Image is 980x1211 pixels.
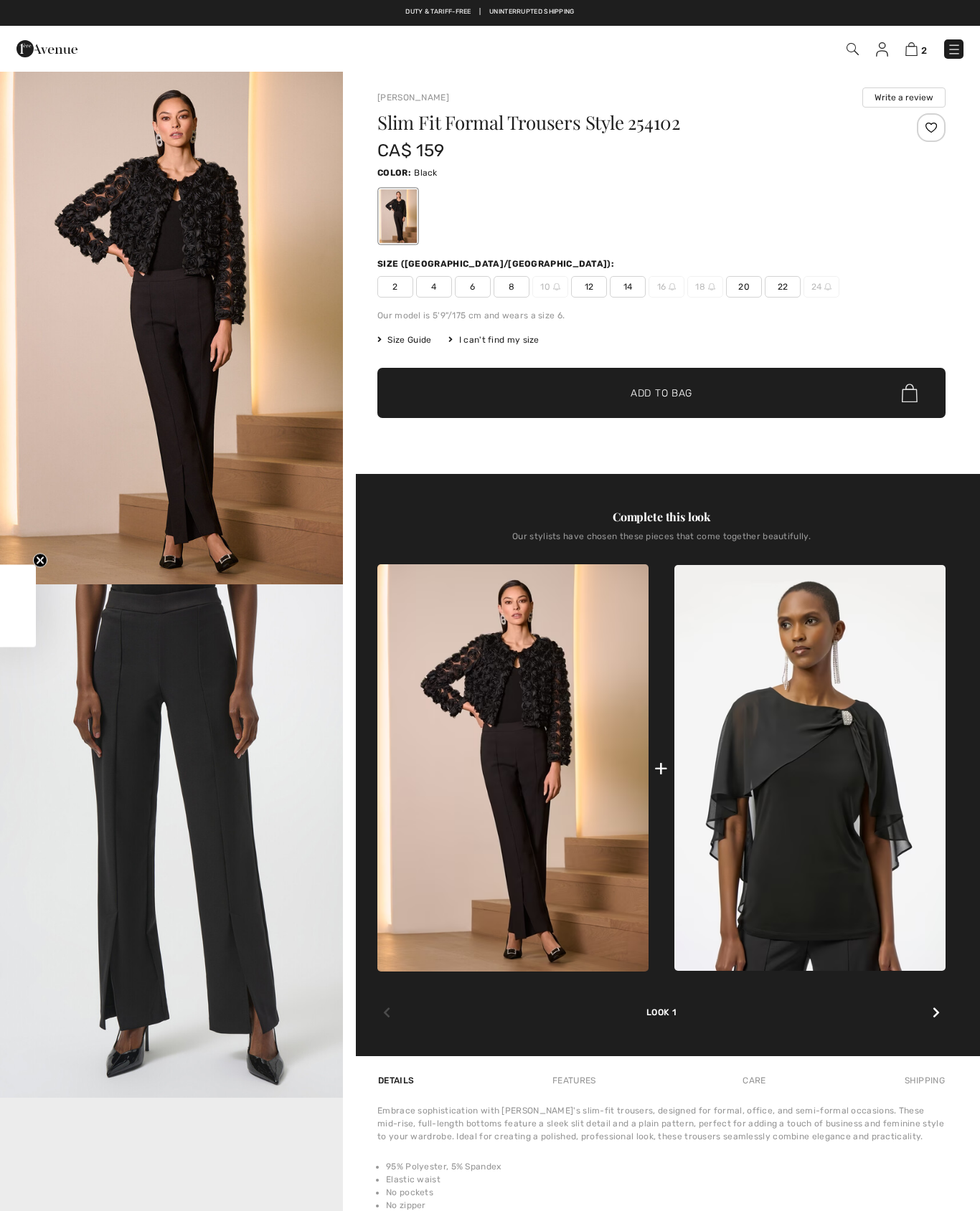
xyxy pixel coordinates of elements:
span: 10 [532,276,568,298]
button: Add to Bag [377,368,946,418]
li: Elastic waist [386,1173,946,1186]
img: Chic Embellished Pullover Style 254021 [674,565,946,972]
div: Complete this look [377,508,946,526]
li: No pockets [386,1186,946,1199]
div: Shipping [901,1068,946,1093]
div: Features [540,1068,608,1093]
span: 12 [571,276,607,298]
img: ring-m.svg [708,283,715,290]
span: Size Guide [377,333,431,346]
img: ring-m.svg [553,283,560,290]
img: Search [847,43,859,55]
li: 95% Polyester, 5% Spandex [386,1160,946,1173]
img: ring-m.svg [669,283,676,290]
span: Color: [377,168,411,178]
span: 14 [610,276,646,298]
span: 6 [455,276,491,298]
img: 1ère Avenue [17,34,77,63]
span: 4 [416,276,452,298]
div: Our model is 5'9"/175 cm and wears a size 6. [377,309,946,322]
img: ring-m.svg [824,283,831,290]
div: I can't find my size [448,333,539,346]
img: My Info [876,42,888,57]
a: [PERSON_NAME] [377,92,449,103]
span: 8 [494,276,529,298]
button: Close teaser [33,553,47,567]
img: Bag.svg [902,384,918,402]
div: Care [730,1068,778,1093]
div: Look 1 [377,972,946,1019]
div: Embrace sophistication with [PERSON_NAME]'s slim-fit trousers, designed for formal, office, and s... [377,1104,946,1143]
div: + [654,752,668,784]
div: Our stylists have chosen these pieces that come together beautifully. [377,531,946,553]
img: Shopping Bag [905,42,918,56]
img: Slim Fit Formal Trousers Style 254102 [377,564,649,971]
img: Menu [947,42,961,57]
span: 22 [765,276,801,298]
button: Write a review [862,87,946,108]
span: Black [414,168,438,178]
span: 24 [804,276,839,298]
span: 2 [377,276,413,298]
a: 1ère Avenue [17,41,77,54]
span: 20 [726,276,762,298]
div: Size ([GEOGRAPHIC_DATA]/[GEOGRAPHIC_DATA]): [377,257,617,270]
span: Add to Bag [631,386,692,401]
span: 2 [921,45,927,56]
a: 2 [905,40,927,57]
h1: Slim Fit Formal Trousers Style 254102 [377,113,851,132]
div: Black [380,189,417,243]
span: CA$ 159 [377,141,444,161]
div: Details [377,1068,418,1093]
span: 18 [687,276,723,298]
span: 16 [649,276,684,298]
